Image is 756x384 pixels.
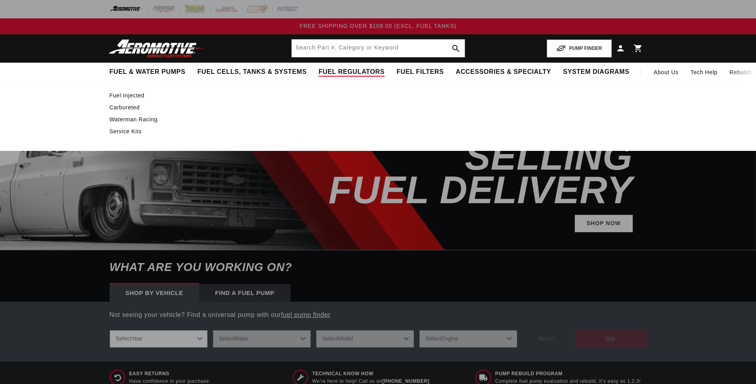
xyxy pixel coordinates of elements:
[292,106,633,207] h2: SHOP BEST SELLING FUEL DELIVERY
[90,250,667,284] h6: What are you working on?
[456,68,551,76] span: Accessories & Specialty
[563,68,629,76] span: System Diagrams
[382,378,429,384] a: [PHONE_NUMBER]
[575,215,633,233] a: Shop Now
[110,128,639,135] a: Service Kits
[547,40,611,57] button: PUMP FINDER
[292,40,465,57] input: Search by Part Number, Category or Keyword
[391,63,450,81] summary: Fuel Filters
[110,68,186,76] span: Fuel & Water Pumps
[106,39,206,58] img: Aeromotive
[104,63,192,81] summary: Fuel & Water Pumps
[654,69,678,75] span: About Us
[318,68,384,76] span: Fuel Regulators
[648,63,684,82] a: About Us
[729,68,753,77] span: Rebuilds
[450,63,557,81] summary: Accessories & Specialty
[191,63,312,81] summary: Fuel Cells, Tanks & Systems
[691,68,718,77] span: Tech Help
[110,284,199,302] div: Shop by vehicle
[199,284,291,302] div: Find a Fuel Pump
[312,63,390,81] summary: Fuel Regulators
[397,68,444,76] span: Fuel Filters
[557,63,635,81] summary: System Diagrams
[197,68,306,76] span: Fuel Cells, Tanks & Systems
[300,23,456,29] span: FREE SHIPPING OVER $109.00 (EXCL. FUEL TANKS)
[110,92,639,99] a: Fuel Injected
[495,370,641,377] span: Pump Rebuild program
[419,330,517,348] select: Engine
[213,330,311,348] select: Make
[685,63,724,82] summary: Tech Help
[110,104,639,111] a: Carbureted
[281,311,330,318] a: fuel pump finder
[129,370,211,377] span: Easy Returns
[110,330,208,348] select: Year
[312,370,429,377] span: Technical Know How
[316,330,414,348] select: Model
[110,310,647,320] p: Not seeing your vehicle? Find a universal pump with our
[110,116,639,123] a: Waterman Racing
[447,40,465,57] button: search button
